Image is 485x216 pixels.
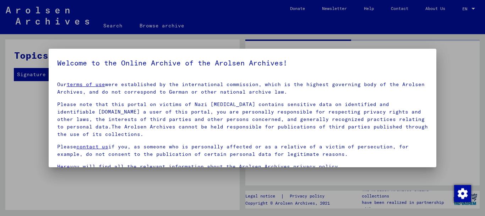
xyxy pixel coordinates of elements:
[454,185,471,202] img: Change consent
[57,81,428,96] p: Our were established by the international commission, which is the highest governing body of the ...
[57,163,428,170] p: you will find all the relevant information about the Arolsen Archives privacy policy.
[57,163,70,170] a: Here
[57,143,428,158] p: Please if you, as someone who is personally affected or as a relative of a victim of persecution,...
[67,81,105,88] a: terms of use
[76,143,108,150] a: contact us
[57,101,428,138] p: Please note that this portal on victims of Nazi [MEDICAL_DATA] contains sensitive data on identif...
[57,57,428,69] h5: Welcome to the Online Archive of the Arolsen Archives!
